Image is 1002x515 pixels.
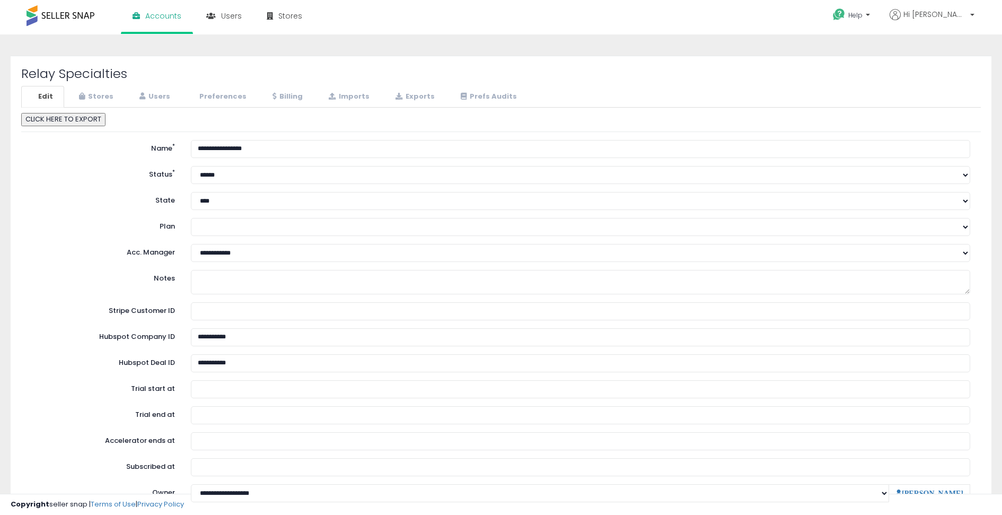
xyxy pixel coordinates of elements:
[382,86,446,108] a: Exports
[848,11,863,20] span: Help
[24,270,183,284] label: Notes
[24,244,183,258] label: Acc. Manager
[24,406,183,420] label: Trial end at
[259,86,314,108] a: Billing
[11,500,184,510] div: seller snap | |
[890,9,974,33] a: Hi [PERSON_NAME]
[832,8,846,21] i: Get Help
[903,9,967,20] span: Hi [PERSON_NAME]
[182,86,258,108] a: Preferences
[24,354,183,368] label: Hubspot Deal ID
[221,11,242,21] span: Users
[447,86,528,108] a: Prefs Audits
[137,499,184,509] a: Privacy Policy
[278,11,302,21] span: Stores
[21,113,106,126] button: CLICK HERE TO EXPORT
[24,192,183,206] label: State
[24,302,183,316] label: Stripe Customer ID
[895,490,963,497] a: [PERSON_NAME]
[24,380,183,394] label: Trial start at
[315,86,381,108] a: Imports
[24,218,183,232] label: Plan
[21,67,981,81] h2: Relay Specialties
[145,11,181,21] span: Accounts
[91,499,136,509] a: Terms of Use
[24,166,183,180] label: Status
[24,328,183,342] label: Hubspot Company ID
[21,86,64,108] a: Edit
[11,499,49,509] strong: Copyright
[126,86,181,108] a: Users
[24,458,183,472] label: Subscribed at
[152,488,175,498] label: Owner
[65,86,125,108] a: Stores
[24,432,183,446] label: Accelerator ends at
[24,140,183,154] label: Name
